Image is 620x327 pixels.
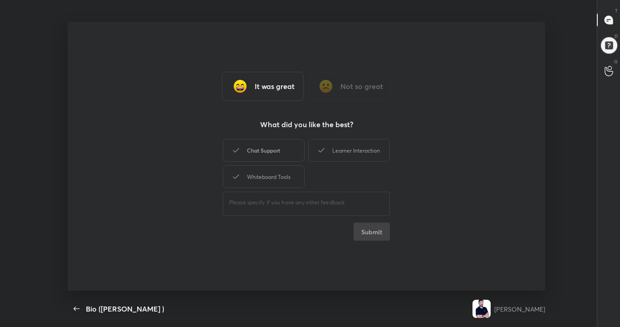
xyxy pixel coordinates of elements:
[231,77,249,95] img: grinning_face_with_smiling_eyes_cmp.gif
[494,304,545,314] div: [PERSON_NAME]
[255,81,295,92] h3: It was great
[615,7,618,14] p: T
[472,300,491,318] img: 7e9519aaa40c478c8e433eec809aff1a.jpg
[86,303,164,314] div: Bio ([PERSON_NAME] )
[317,77,335,95] img: frowning_face_cmp.gif
[308,139,390,162] div: Learner Interaction
[615,33,618,40] p: D
[260,119,353,130] h3: What did you like the best?
[223,165,305,188] div: Whiteboard Tools
[340,81,383,92] h3: Not so great
[223,139,305,162] div: Chat Support
[614,58,618,65] p: G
